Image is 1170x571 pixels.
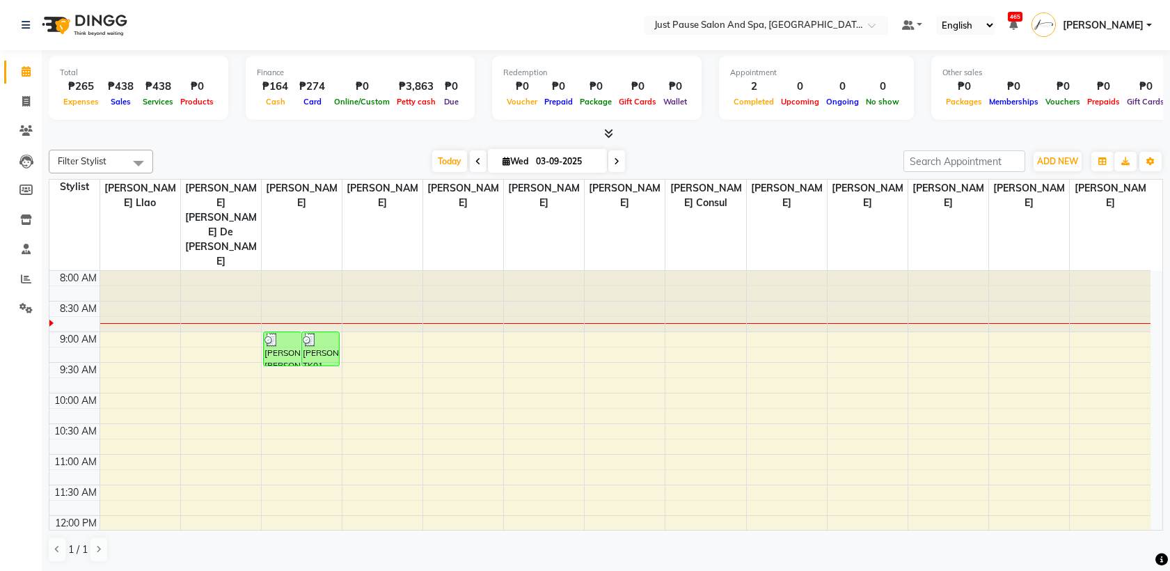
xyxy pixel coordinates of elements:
button: ADD NEW [1034,152,1082,171]
span: [PERSON_NAME] [1070,180,1151,212]
span: Services [139,97,177,107]
div: Appointment [730,67,903,79]
input: Search Appointment [903,150,1025,172]
div: ₱0 [942,79,986,95]
span: [PERSON_NAME] llao [100,180,180,212]
div: ₱0 [331,79,393,95]
span: 465 [1008,12,1022,22]
span: Gift Cards [615,97,660,107]
div: 8:00 AM [57,271,100,285]
span: Cash [262,97,289,107]
span: Prepaid [541,97,576,107]
span: [PERSON_NAME] [342,180,422,212]
div: ₱0 [1042,79,1084,95]
span: Filter Stylist [58,155,106,166]
span: [PERSON_NAME] [747,180,827,212]
span: [PERSON_NAME] [PERSON_NAME] De [PERSON_NAME] [181,180,261,270]
div: ₱274 [294,79,331,95]
span: Gift Cards [1123,97,1168,107]
span: Expenses [60,97,102,107]
span: [PERSON_NAME] [828,180,908,212]
span: Package [576,97,615,107]
span: [PERSON_NAME] [908,180,988,212]
div: Finance [257,67,464,79]
span: [PERSON_NAME] [1063,18,1144,33]
span: Memberships [986,97,1042,107]
div: 0 [777,79,823,95]
div: 11:30 AM [52,485,100,500]
div: ₱164 [257,79,294,95]
span: Wed [499,156,532,166]
span: [PERSON_NAME] Consul [665,180,745,212]
span: Today [432,150,467,172]
div: 10:30 AM [52,424,100,439]
span: Wallet [660,97,690,107]
span: Due [441,97,462,107]
div: [PERSON_NAME] [PERSON_NAME], TK02, 09:00 AM-09:35 AM, Blow Dry [264,332,301,366]
div: ₱265 [60,79,102,95]
div: ₱0 [1123,79,1168,95]
span: Sales [107,97,134,107]
span: Prepaids [1084,97,1123,107]
div: ₱0 [541,79,576,95]
span: Upcoming [777,97,823,107]
span: Packages [942,97,986,107]
div: 12:00 PM [52,516,100,531]
div: ₱0 [177,79,217,95]
div: 11:00 AM [52,455,100,469]
div: 9:00 AM [57,332,100,347]
div: ₱0 [1084,79,1123,95]
input: 2025-09-03 [532,151,601,172]
div: 9:30 AM [57,363,100,377]
span: Voucher [503,97,541,107]
span: Online/Custom [331,97,393,107]
div: ₱0 [615,79,660,95]
div: Total [60,67,217,79]
span: Products [177,97,217,107]
img: logo [35,6,131,45]
span: ADD NEW [1037,156,1078,166]
span: Completed [730,97,777,107]
span: [PERSON_NAME] [423,180,503,212]
div: 2 [730,79,777,95]
div: ₱3,863 [393,79,439,95]
div: ₱0 [660,79,690,95]
img: Josie Marie Cabutaje [1031,13,1056,37]
div: 8:30 AM [57,302,100,316]
span: [PERSON_NAME] [989,180,1069,212]
div: [PERSON_NAME], TK01, 09:00 AM-09:35 AM, Pedicure [302,332,339,366]
span: 1 / 1 [68,542,88,557]
div: Other sales [942,67,1168,79]
div: 0 [823,79,862,95]
div: ₱0 [576,79,615,95]
div: ₱0 [503,79,541,95]
span: [PERSON_NAME] [585,180,665,212]
div: 0 [862,79,903,95]
div: ₱438 [139,79,177,95]
a: 465 [1009,19,1018,31]
div: ₱0 [439,79,464,95]
div: ₱0 [986,79,1042,95]
span: Vouchers [1042,97,1084,107]
span: [PERSON_NAME] [504,180,584,212]
div: ₱438 [102,79,139,95]
span: Petty cash [393,97,439,107]
span: [PERSON_NAME] [262,180,342,212]
div: Stylist [49,180,100,194]
span: Ongoing [823,97,862,107]
span: Card [300,97,325,107]
div: Redemption [503,67,690,79]
div: 10:00 AM [52,393,100,408]
span: No show [862,97,903,107]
